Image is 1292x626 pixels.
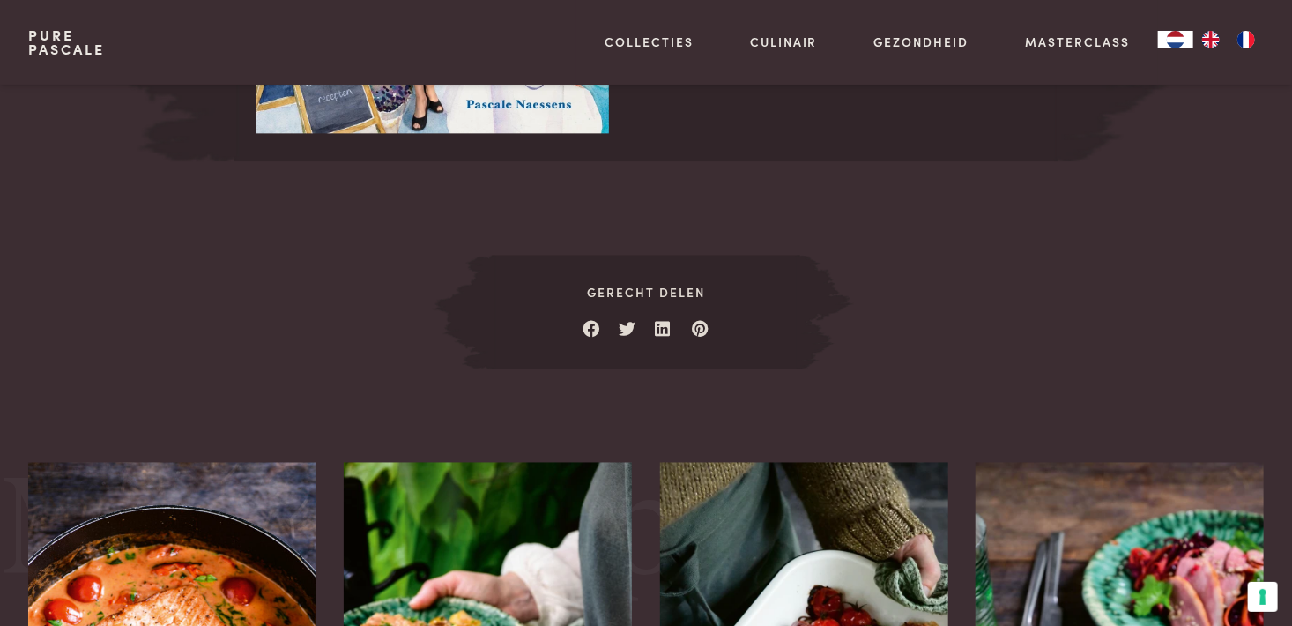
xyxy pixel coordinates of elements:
a: PurePascale [28,28,105,56]
a: Gezondheid [874,33,969,51]
a: Culinair [750,33,818,51]
aside: Language selected: Nederlands [1158,31,1264,48]
a: EN [1193,31,1229,48]
button: Uw voorkeuren voor toestemming voor trackingtechnologieën [1248,582,1278,612]
a: FR [1229,31,1264,48]
a: Collecties [605,33,694,51]
ul: Language list [1193,31,1264,48]
span: Gerecht delen [492,283,801,302]
a: NL [1158,31,1193,48]
a: Masterclass [1025,33,1130,51]
div: Language [1158,31,1193,48]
